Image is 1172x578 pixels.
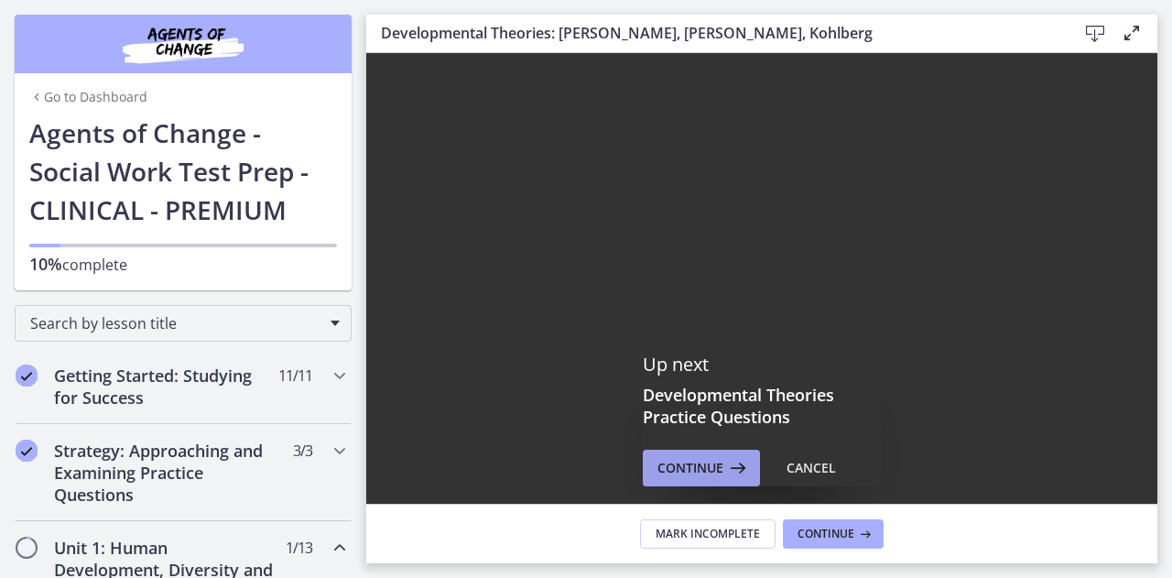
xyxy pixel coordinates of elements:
span: Search by lesson title [30,313,321,333]
h2: Getting Started: Studying for Success [54,365,277,409]
button: Continue [643,450,760,486]
button: Cancel [772,450,851,486]
h2: Strategy: Approaching and Examining Practice Questions [54,440,277,506]
h1: Agents of Change - Social Work Test Prep - CLINICAL - PREMIUM [29,114,337,229]
span: 3 / 3 [293,440,312,462]
p: complete [29,253,337,276]
span: Continue [798,527,854,541]
span: 10% [29,253,62,275]
i: Completed [16,440,38,462]
h3: Developmental Theories: [PERSON_NAME], [PERSON_NAME], Kohlberg [381,22,1047,44]
button: Continue [783,519,884,549]
span: Mark Incomplete [656,527,760,541]
a: Go to Dashboard [29,88,147,106]
span: 11 / 11 [278,365,312,387]
h3: Developmental Theories Practice Questions [643,384,881,428]
button: Mark Incomplete [640,519,776,549]
span: Continue [657,457,723,479]
p: Up next [643,353,881,376]
span: 1 / 13 [286,537,312,559]
img: Agents of Change [73,22,293,66]
div: Search by lesson title [15,305,352,342]
div: Cancel [787,457,836,479]
i: Completed [16,365,38,387]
